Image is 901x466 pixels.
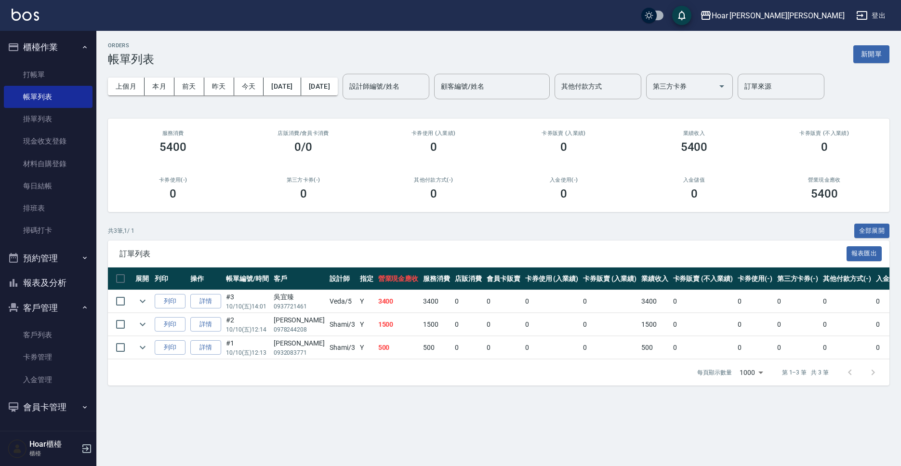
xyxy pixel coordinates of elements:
a: 入金管理 [4,369,93,391]
th: 帳單編號/時間 [224,267,271,290]
a: 現金收支登錄 [4,130,93,152]
h3: 帳單列表 [108,53,154,66]
button: expand row [135,340,150,355]
th: 客戶 [271,267,327,290]
a: 客戶列表 [4,324,93,346]
td: 0 [775,290,821,313]
button: 登出 [852,7,889,25]
a: 詳情 [190,294,221,309]
p: 0978244208 [274,325,325,334]
td: 0 [735,336,775,359]
h5: Hoar櫃檯 [29,439,79,449]
td: 0 [581,313,639,336]
h2: ORDERS [108,42,154,49]
h3: 0/0 [294,140,312,154]
a: 卡券管理 [4,346,93,368]
th: 操作 [188,267,224,290]
td: 0 [484,313,523,336]
td: 500 [639,336,671,359]
td: Y [358,313,376,336]
td: Shami /3 [327,313,358,336]
p: 共 3 筆, 1 / 1 [108,226,134,235]
th: 卡券使用 (入業績) [523,267,581,290]
button: save [672,6,691,25]
h2: 營業現金應收 [771,177,878,183]
th: 其他付款方式(-) [821,267,874,290]
td: 1500 [376,313,421,336]
h2: 卡券使用(-) [119,177,226,183]
a: 詳情 [190,317,221,332]
th: 卡券販賣 (入業績) [581,267,639,290]
td: 0 [775,336,821,359]
td: 0 [821,313,874,336]
td: 500 [376,336,421,359]
img: Logo [12,9,39,21]
td: 0 [581,336,639,359]
button: 列印 [155,340,185,355]
p: 每頁顯示數量 [697,368,732,377]
td: Y [358,336,376,359]
img: Person [8,439,27,458]
button: 報表及分析 [4,270,93,295]
td: 0 [581,290,639,313]
td: #2 [224,313,271,336]
button: 本月 [145,78,174,95]
th: 會員卡販賣 [484,267,523,290]
h2: 卡券使用 (入業績) [380,130,487,136]
td: 0 [775,313,821,336]
td: Y [358,290,376,313]
div: [PERSON_NAME] [274,315,325,325]
a: 打帳單 [4,64,93,86]
button: 會員卡管理 [4,395,93,420]
td: 0 [671,313,735,336]
button: 昨天 [204,78,234,95]
button: 櫃檯作業 [4,35,93,60]
p: 0932083771 [274,348,325,357]
div: 吳宜臻 [274,292,325,302]
button: [DATE] [301,78,338,95]
td: #1 [224,336,271,359]
button: 前天 [174,78,204,95]
td: 0 [671,290,735,313]
a: 掃碼打卡 [4,219,93,241]
td: 0 [821,290,874,313]
td: 0 [735,290,775,313]
a: 每日結帳 [4,175,93,197]
a: 新開單 [853,49,889,58]
button: 今天 [234,78,264,95]
h3: 0 [430,187,437,200]
a: 帳單列表 [4,86,93,108]
h2: 入金使用(-) [510,177,617,183]
button: 列印 [155,317,185,332]
div: 1000 [736,359,767,386]
h2: 第三方卡券(-) [250,177,357,183]
td: 0 [452,313,484,336]
th: 營業現金應收 [376,267,421,290]
a: 材料自購登錄 [4,153,93,175]
th: 服務消費 [421,267,452,290]
button: 報表匯出 [847,246,882,261]
td: 0 [523,290,581,313]
td: 3400 [421,290,452,313]
th: 卡券販賣 (不入業績) [671,267,735,290]
th: 店販消費 [452,267,484,290]
td: 3400 [639,290,671,313]
button: 預約管理 [4,246,93,271]
td: 0 [523,313,581,336]
h3: 5400 [681,140,708,154]
th: 設計師 [327,267,358,290]
td: 0 [452,336,484,359]
th: 展開 [133,267,152,290]
h2: 業績收入 [640,130,747,136]
h3: 0 [430,140,437,154]
button: expand row [135,294,150,308]
button: expand row [135,317,150,332]
td: 500 [421,336,452,359]
h2: 其他付款方式(-) [380,177,487,183]
h3: 5400 [159,140,186,154]
td: #3 [224,290,271,313]
td: 1500 [639,313,671,336]
h3: 0 [821,140,828,154]
h2: 卡券販賣 (入業績) [510,130,617,136]
td: 1500 [421,313,452,336]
